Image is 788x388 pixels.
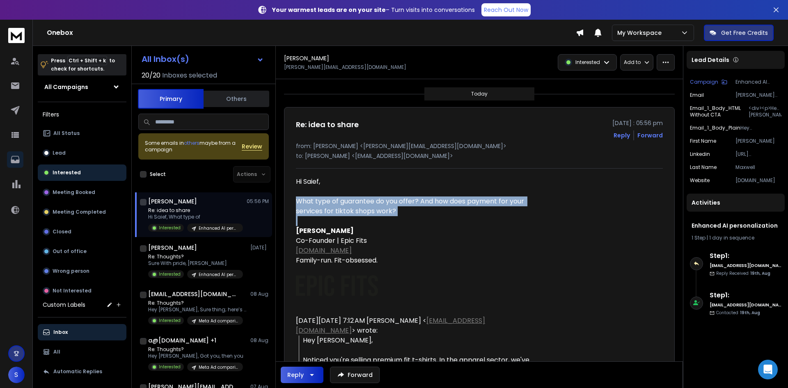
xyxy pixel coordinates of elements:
button: Out of office [38,243,126,260]
p: Interested [159,225,181,231]
p: Wrong person [53,268,89,274]
p: Reply Received [716,270,770,276]
button: S [8,367,25,383]
p: Interested [53,169,81,176]
div: [DATE][DATE] 7:12 AM [PERSON_NAME] < > wrote: [296,316,536,336]
span: others [184,139,199,146]
p: My Workspace [617,29,665,37]
p: from: [PERSON_NAME] <[PERSON_NAME][EMAIL_ADDRESS][DOMAIN_NAME]> [296,142,663,150]
button: Reply [614,131,630,139]
p: Interested [575,59,600,66]
p: Re: Thoughts? [148,346,243,353]
h3: Custom Labels [43,301,85,309]
button: All Campaigns [38,79,126,95]
div: Activities [687,194,785,212]
button: All Status [38,125,126,142]
span: 1 day in sequence [709,234,754,241]
h1: [PERSON_NAME] [148,244,197,252]
h1: Onebox [47,28,576,38]
h6: Step 1 : [710,251,781,261]
h1: [PERSON_NAME] [284,54,329,62]
strong: Your warmest leads are on your site [272,6,386,14]
p: Meeting Booked [53,189,95,196]
a: Reach Out Now [481,3,531,16]
p: Hey [PERSON_NAME], [303,336,536,345]
p: [URL][DOMAIN_NAME] [735,151,781,157]
div: Forward [637,131,663,139]
p: Hey [PERSON_NAME], Sure thing; here’s the [148,306,247,313]
p: Re: Thoughts? [148,253,243,260]
p: [DOMAIN_NAME] [735,177,781,184]
p: Enhanced AI personalization [735,79,781,85]
p: Out of office [53,248,87,255]
p: Add to [624,59,641,66]
p: Automatic Replies [53,368,102,375]
button: Wrong person [38,263,126,279]
button: Meeting Booked [38,184,126,201]
h6: [EMAIL_ADDRESS][DOMAIN_NAME] [710,262,781,269]
button: Review [242,142,262,151]
p: Interested [159,271,181,277]
button: Automatic Replies [38,363,126,380]
p: linkedin [690,151,710,157]
p: 05:56 PM [247,198,269,205]
span: 19th, Aug [750,270,770,276]
div: | [692,235,780,241]
p: Not Interested [53,288,92,294]
span: 20 / 20 [142,71,160,80]
p: to: [PERSON_NAME] <[EMAIL_ADDRESS][DOMAIN_NAME]> [296,152,663,160]
p: Email [690,92,704,98]
button: Meeting Completed [38,204,126,220]
p: Meta Ad comparison [199,364,238,370]
button: Interested [38,164,126,181]
h1: All Inbox(s) [142,55,189,63]
h1: [PERSON_NAME] [148,197,197,205]
p: Today [471,91,488,97]
span: Co-Founder | Epic Fits [296,236,367,245]
h3: Inboxes selected [162,71,217,80]
p: [PERSON_NAME] [735,138,781,144]
p: Hey [PERSON_NAME], Got you, then you [148,353,243,359]
span: Family-run. Fit-obsessed. [296,256,378,265]
p: Lead [53,150,66,156]
p: Interested [159,317,181,324]
p: All [53,349,60,355]
p: Closed [53,228,71,235]
p: Email_1_Body_HTML without CTA [690,105,749,118]
img: AIorK4zVEKBcYZX_EC7S_FN8uZEe94ZtIslK98I1vakZ_X7cZmEBF_ITo7No5jz2iYWMeNRfzEWJceSFRSb0 [296,275,378,296]
button: Reply [281,367,323,383]
p: Last Name [690,164,717,171]
p: [DATE] : 05:56 pm [612,119,663,127]
div: Open Intercom Messenger [758,360,778,379]
h1: Enhanced AI personalization [692,221,780,230]
p: Get Free Credits [721,29,768,37]
a: [EMAIL_ADDRESS][DOMAIN_NAME] [296,316,485,335]
p: Sure With pride, [PERSON_NAME] [148,260,243,267]
a: [DOMAIN_NAME] [296,246,352,255]
p: Meta Ad comparison [199,318,238,324]
h6: [EMAIL_ADDRESS][DOMAIN_NAME] [710,302,781,308]
p: Interested [159,364,181,370]
strong: [PERSON_NAME] [296,226,354,235]
p: First Name [690,138,716,144]
h6: Step 1 : [710,290,781,300]
button: Not Interested [38,283,126,299]
p: Enhanced AI personalization [199,225,238,231]
p: Maxwell [735,164,781,171]
p: All Status [53,130,80,137]
p: [PERSON_NAME][EMAIL_ADDRESS][DOMAIN_NAME] [284,64,406,71]
button: Campaign [690,79,727,85]
h1: All Campaigns [44,83,88,91]
button: All [38,344,126,360]
button: Inbox [38,324,126,340]
div: What type of guarantee do you offer? And how does payment for your services for tiktok shops work? [296,196,536,216]
p: Meeting Completed [53,209,106,215]
img: logo [8,28,25,43]
p: Re: Thoughts? [148,300,247,306]
div: Some emails in maybe from a campaign [145,140,242,153]
p: Hey [PERSON_NAME], Noticed you're selling premium fit t-shirts. In the apparel sector, we've seen... [740,125,781,131]
button: All Inbox(s) [135,51,270,67]
h1: a@[DOMAIN_NAME] +1 [148,336,216,345]
p: [DATE] [250,244,269,251]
